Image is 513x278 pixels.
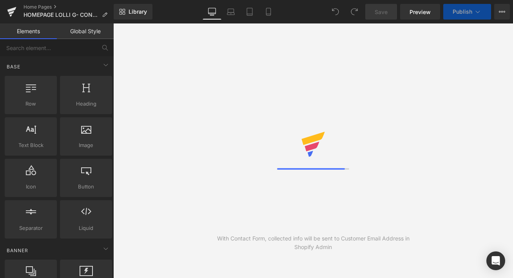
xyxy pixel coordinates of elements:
[346,4,362,20] button: Redo
[57,23,114,39] a: Global Style
[6,247,29,254] span: Banner
[24,12,99,18] span: HOMEPAGE LOLLI G- CON VIDEO
[62,141,110,149] span: Image
[400,4,440,20] a: Preview
[259,4,278,20] a: Mobile
[443,4,491,20] button: Publish
[7,141,54,149] span: Text Block
[24,4,114,10] a: Home Pages
[453,9,472,15] span: Publish
[328,4,343,20] button: Undo
[7,224,54,232] span: Separator
[375,8,388,16] span: Save
[203,4,221,20] a: Desktop
[486,251,505,270] div: Open Intercom Messenger
[62,183,110,191] span: Button
[410,8,431,16] span: Preview
[114,4,152,20] a: New Library
[6,63,21,70] span: Base
[129,8,147,15] span: Library
[240,4,259,20] a: Tablet
[62,100,110,108] span: Heading
[221,4,240,20] a: Laptop
[494,4,510,20] button: More
[62,224,110,232] span: Liquid
[213,234,413,251] div: With Contact Form, collected info will be sent to Customer Email Address in Shopify Admin
[7,183,54,191] span: Icon
[7,100,54,108] span: Row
